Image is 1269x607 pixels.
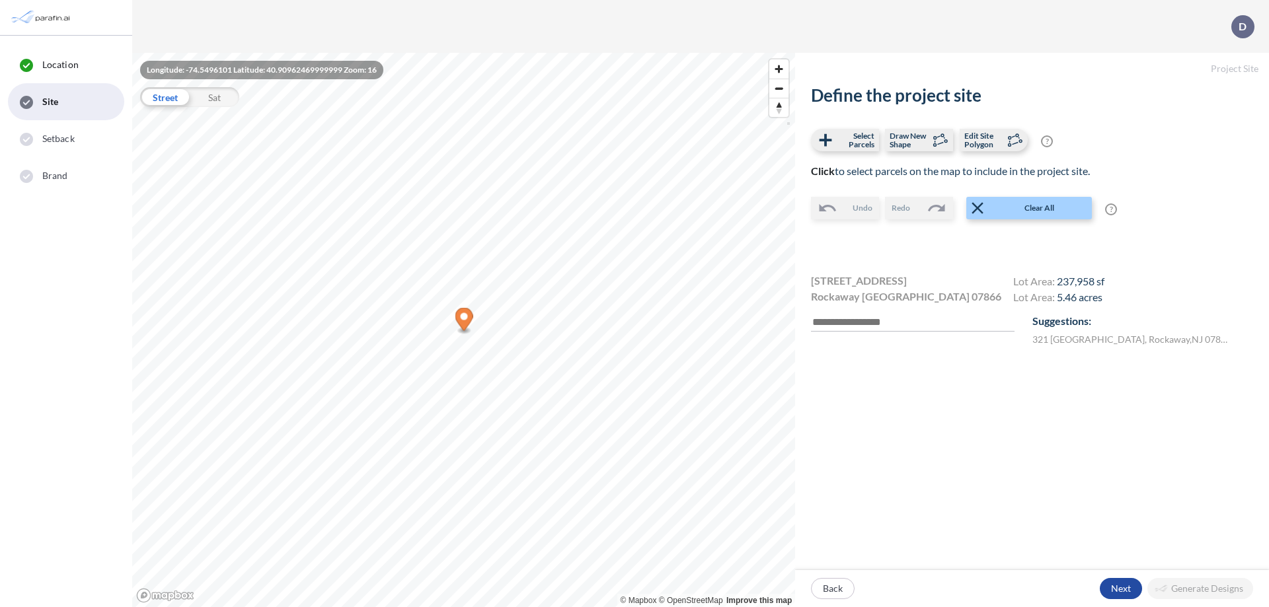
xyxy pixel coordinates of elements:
[769,59,788,79] button: Zoom in
[1111,582,1131,595] p: Next
[1013,275,1104,291] h4: Lot Area:
[885,197,953,219] button: Redo
[1032,313,1253,329] p: Suggestions:
[892,202,910,214] span: Redo
[795,53,1269,85] h5: Project Site
[769,79,788,98] button: Zoom out
[890,131,929,149] span: Draw New Shape
[966,197,1092,219] button: Clear All
[1041,135,1053,147] span: ?
[1105,203,1117,215] span: ?
[1032,332,1231,346] label: 321 [GEOGRAPHIC_DATA] , Rockaway , NJ 07866 , US
[1013,291,1104,306] h4: Lot Area:
[1100,578,1142,599] button: Next
[190,87,239,107] div: Sat
[811,289,1001,304] span: Rockaway [GEOGRAPHIC_DATA] 07866
[136,588,194,603] a: Mapbox homepage
[811,85,1253,106] h2: Define the project site
[455,308,473,335] div: Map marker
[811,578,855,599] button: Back
[964,131,1003,149] span: Edit Site Polygon
[1057,291,1102,303] span: 5.46 acres
[811,273,907,289] span: [STREET_ADDRESS]
[140,61,383,79] div: Longitude: -74.5496101 Latitude: 40.90962469999999 Zoom: 16
[42,132,75,145] span: Setback
[726,596,792,605] a: Improve this map
[987,202,1091,214] span: Clear All
[42,169,68,182] span: Brand
[1239,20,1247,32] p: D
[42,95,58,108] span: Site
[42,58,79,71] span: Location
[10,5,74,30] img: Parafin
[811,164,835,177] b: Click
[140,87,190,107] div: Street
[853,202,872,214] span: Undo
[1057,275,1104,287] span: 237,958 sf
[621,596,657,605] a: Mapbox
[811,197,879,219] button: Undo
[823,582,843,595] p: Back
[132,53,795,607] canvas: Map
[769,98,788,117] button: Reset bearing to north
[835,131,874,149] span: Select Parcels
[659,596,723,605] a: OpenStreetMap
[811,164,1090,177] span: to select parcels on the map to include in the project site.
